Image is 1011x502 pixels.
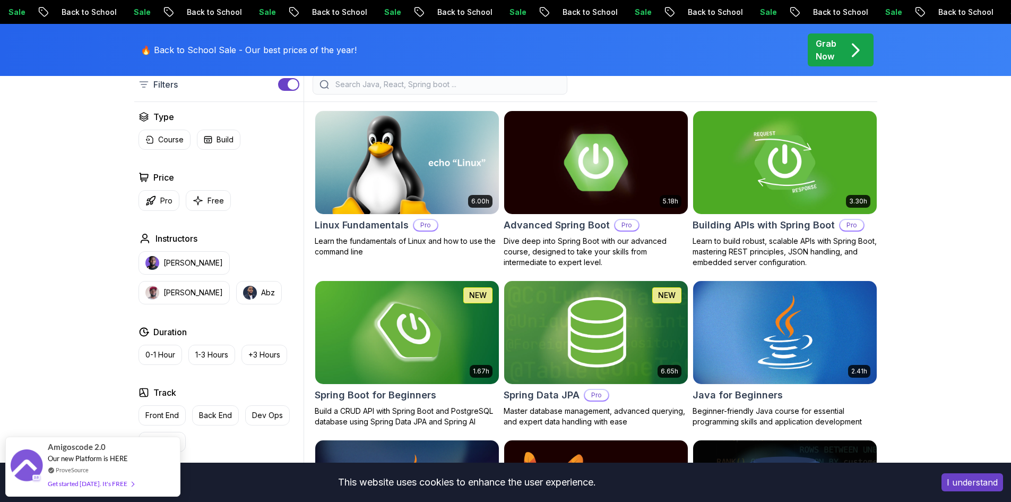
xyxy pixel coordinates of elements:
p: Sale [901,7,935,18]
p: NEW [658,290,676,301]
p: Sale [275,7,309,18]
h2: Type [153,110,174,123]
button: instructor img[PERSON_NAME] [139,281,230,304]
img: Building APIs with Spring Boot card [693,111,877,214]
p: Pro [615,220,638,231]
img: instructor img [145,286,159,300]
p: 6.00h [471,197,489,206]
h2: Advanced Spring Boot [504,218,610,233]
p: 1.67h [473,367,489,376]
button: Back End [192,405,239,426]
p: Back to School [328,7,400,18]
h2: Spring Data JPA [504,388,580,403]
h2: Duration [153,326,187,338]
a: Spring Data JPA card6.65hNEWSpring Data JPAProMaster database management, advanced querying, and ... [504,280,688,427]
p: Beginner-friendly Java course for essential programming skills and application development [693,406,877,427]
h2: Instructors [155,232,197,245]
button: instructor img[PERSON_NAME] [139,251,230,275]
img: Spring Boot for Beginners card [315,281,499,384]
p: Back to School [578,7,651,18]
a: ProveSource [56,465,89,474]
input: Search Java, React, Spring boot ... [333,79,560,90]
button: Dev Ops [245,405,290,426]
img: Spring Data JPA card [504,281,688,384]
p: Grab Now [816,37,836,63]
h2: Spring Boot for Beginners [315,388,436,403]
p: Sale [776,7,810,18]
p: 6.65h [661,367,678,376]
button: Free [186,190,231,211]
button: Pro [139,190,179,211]
p: 0-1 Hour [145,350,175,360]
p: 5.18h [663,197,678,206]
p: Sale [150,7,184,18]
a: Java for Beginners card2.41hJava for BeginnersBeginner-friendly Java course for essential program... [693,280,877,427]
button: Accept cookies [941,473,1003,491]
img: instructor img [243,286,257,300]
p: NEW [469,290,487,301]
button: 1-3 Hours [188,345,235,365]
img: Linux Fundamentals card [315,111,499,214]
p: Back to School [453,7,525,18]
p: Free [208,195,224,206]
p: Dev Ops [252,410,283,421]
p: Build [217,134,234,145]
p: Pro [585,390,608,401]
button: Build [197,130,240,150]
div: This website uses cookies to enhance the user experience. [8,471,926,494]
p: Back to School [829,7,901,18]
p: Sale [651,7,685,18]
p: Front End [145,410,179,421]
img: instructor img [145,256,159,270]
p: Sale [525,7,559,18]
button: 0-1 Hour [139,345,182,365]
p: +3 Hours [248,350,280,360]
h2: Linux Fundamentals [315,218,409,233]
button: +3 Hours [241,345,287,365]
img: provesource social proof notification image [11,449,42,484]
h2: Price [153,171,174,184]
button: instructor imgAbz [236,281,282,304]
p: [PERSON_NAME] [163,258,223,268]
p: Dive deep into Spring Boot with our advanced course, designed to take your skills from intermedia... [504,236,688,268]
p: 🔥 Back to School Sale - Our best prices of the year! [141,44,357,56]
span: Amigoscode 2.0 [48,441,106,453]
p: Back to School [203,7,275,18]
a: Spring Boot for Beginners card1.67hNEWSpring Boot for BeginnersBuild a CRUD API with Spring Boot ... [315,280,499,427]
p: Sale [400,7,434,18]
span: Our new Platform is HERE [48,454,128,463]
a: Linux Fundamentals card6.00hLinux FundamentalsProLearn the fundamentals of Linux and how to use t... [315,110,499,257]
div: Get started [DATE]. It's FREE [48,478,134,490]
p: Pro [160,195,172,206]
p: Master database management, advanced querying, and expert data handling with ease [504,406,688,427]
p: Course [158,134,184,145]
h2: Java for Beginners [693,388,783,403]
button: Front End [139,405,186,426]
a: Building APIs with Spring Boot card3.30hBuilding APIs with Spring BootProLearn to build robust, s... [693,110,877,268]
p: Abz [261,287,275,298]
p: Back to School [77,7,150,18]
p: Filters [153,78,178,91]
p: Pro [414,220,437,231]
p: Sale [24,7,58,18]
p: Learn the fundamentals of Linux and how to use the command line [315,236,499,257]
h2: Track [153,386,176,399]
p: 1-3 Hours [195,350,228,360]
p: Back to School [704,7,776,18]
p: Back End [199,410,232,421]
img: Java for Beginners card [693,281,877,384]
img: Advanced Spring Boot card [499,108,692,216]
p: Pro [840,220,863,231]
p: 2.41h [851,367,867,376]
button: Full Stack [139,432,186,452]
p: 3.30h [849,197,867,206]
button: Course [139,130,191,150]
h2: Building APIs with Spring Boot [693,218,835,233]
a: Advanced Spring Boot card5.18hAdvanced Spring BootProDive deep into Spring Boot with our advanced... [504,110,688,268]
p: [PERSON_NAME] [163,287,223,298]
p: Learn to build robust, scalable APIs with Spring Boot, mastering REST principles, JSON handling, ... [693,236,877,268]
p: Build a CRUD API with Spring Boot and PostgreSQL database using Spring Data JPA and Spring AI [315,406,499,427]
